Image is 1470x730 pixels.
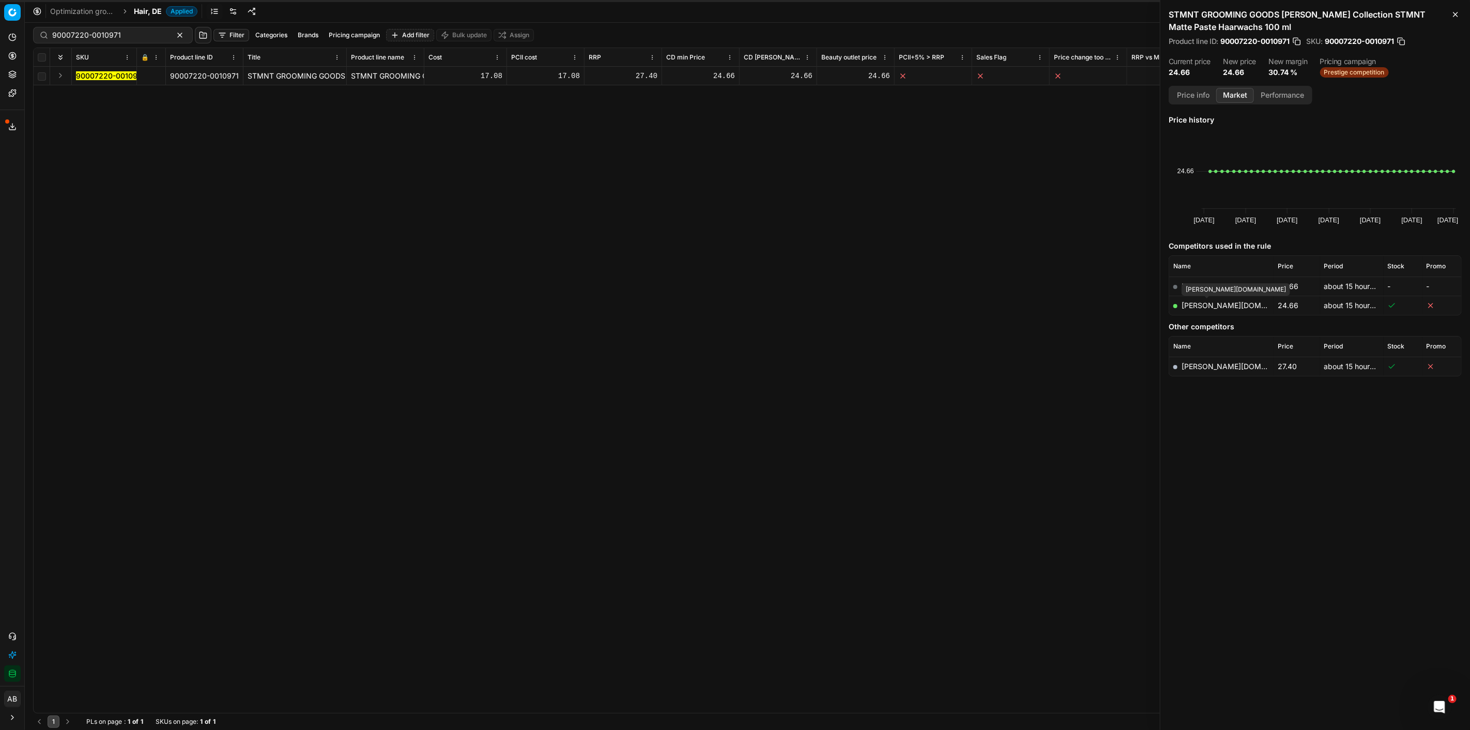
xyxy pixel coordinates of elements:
div: 27.40 [589,71,657,81]
button: Categories [251,29,292,41]
span: My price [1182,282,1212,291]
button: Assign [494,29,534,41]
span: about 15 hours ago [1324,301,1389,310]
span: Product line ID [170,53,213,62]
span: Product line name [351,53,404,62]
span: Hair, DEApplied [134,6,197,17]
td: - [1384,277,1422,296]
nav: pagination [33,716,74,728]
div: 10 [1131,71,1200,81]
span: Promo [1427,262,1446,270]
span: RRP [589,53,601,62]
button: Add filter [386,29,434,41]
span: 24.66 [1278,301,1298,310]
a: [PERSON_NAME][DOMAIN_NAME] [1182,301,1301,310]
button: AB [4,691,21,707]
div: [PERSON_NAME][DOMAIN_NAME] [1182,283,1290,296]
dt: New price [1223,58,1256,65]
dt: Pricing campaign [1320,58,1389,65]
h2: STMNT GROOMING GOODS [PERSON_NAME] Collection STMNT Matte Paste Haarwachs 100 ml [1169,8,1462,33]
div: 24.66 [744,71,813,81]
span: Cost [428,53,442,62]
div: 90007220-0010971 [170,71,239,81]
dd: 24.66 [1223,67,1256,78]
text: [DATE] [1319,216,1339,224]
nav: breadcrumb [50,6,197,17]
span: 90007220-0010971 [1325,36,1394,47]
span: 90007220-0010971 [1220,36,1290,47]
span: STMNT GROOMING GOODS [PERSON_NAME] Collection STMNT Matte Paste Haarwachs 100 ml [248,71,578,80]
span: Stock [1388,262,1405,270]
span: Price change too high [1054,53,1112,62]
text: [DATE] [1360,216,1381,224]
text: [DATE] [1235,216,1256,224]
span: Price [1278,262,1293,270]
button: Expand [54,69,67,82]
span: Beauty outlet price [821,53,877,62]
span: 27.40 [1278,362,1297,371]
button: Brands [294,29,323,41]
text: 24.66 [1177,167,1194,175]
span: 24.66 [1278,282,1298,291]
span: Title [248,53,261,62]
span: SKUs on page : [156,718,198,726]
span: Price [1278,342,1293,351]
button: Bulk update [436,29,492,41]
div: 24.66 [821,71,890,81]
span: Sales Flag [976,53,1006,62]
strong: of [132,718,139,726]
div: 17.08 [511,71,580,81]
span: Stock [1388,342,1405,351]
dd: 24.66 [1169,67,1211,78]
button: Pricing campaign [325,29,384,41]
h5: Other competitors [1169,322,1462,332]
text: [DATE] [1437,216,1458,224]
text: [DATE] [1194,216,1215,224]
strong: of [205,718,211,726]
a: Optimization groups [50,6,116,17]
h5: Competitors used in the rule [1169,241,1462,251]
span: SKU : [1306,38,1323,45]
span: Applied [166,6,197,17]
button: 90007220-0010971 [76,71,145,81]
button: 1 [48,716,59,728]
span: Period [1324,342,1343,351]
strong: 1 [213,718,216,726]
span: Name [1173,342,1191,351]
button: Market [1216,88,1254,103]
input: Search by SKU or title [52,30,165,40]
td: - [1422,277,1461,296]
button: Performance [1254,88,1311,103]
h5: Price history [1169,115,1462,125]
span: PCII cost [511,53,537,62]
dt: Current price [1169,58,1211,65]
div: STMNT GROOMING GOODS [PERSON_NAME] Collection STMNT Matte Paste Haarwachs 100 ml [351,71,420,81]
strong: 1 [200,718,203,726]
span: Period [1324,262,1343,270]
button: Price info [1170,88,1216,103]
iframe: Intercom live chat [1427,695,1452,720]
span: Prestige competition [1320,67,1389,78]
strong: 1 [128,718,130,726]
div: : [86,718,143,726]
span: Hair, DE [134,6,162,17]
span: CD min Price [666,53,705,62]
span: PCII+5% > RRP [899,53,944,62]
span: about 15 hours ago [1324,362,1389,371]
span: AB [5,691,20,707]
button: Go to previous page [33,716,45,728]
span: Product line ID : [1169,38,1218,45]
span: PLs on page [86,718,122,726]
button: Filter [213,29,249,41]
span: CD [PERSON_NAME] [744,53,802,62]
mark: 90007220-0010971 [76,71,145,80]
span: about 15 hours ago [1324,282,1389,291]
button: Expand all [54,51,67,64]
span: Name [1173,262,1191,270]
a: [PERSON_NAME][DOMAIN_NAME] [1182,362,1301,371]
text: [DATE] [1277,216,1297,224]
span: Promo [1427,342,1446,351]
span: 1 [1448,695,1457,703]
dt: New margin [1268,58,1308,65]
span: RRP vs MinCD [1131,53,1174,62]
